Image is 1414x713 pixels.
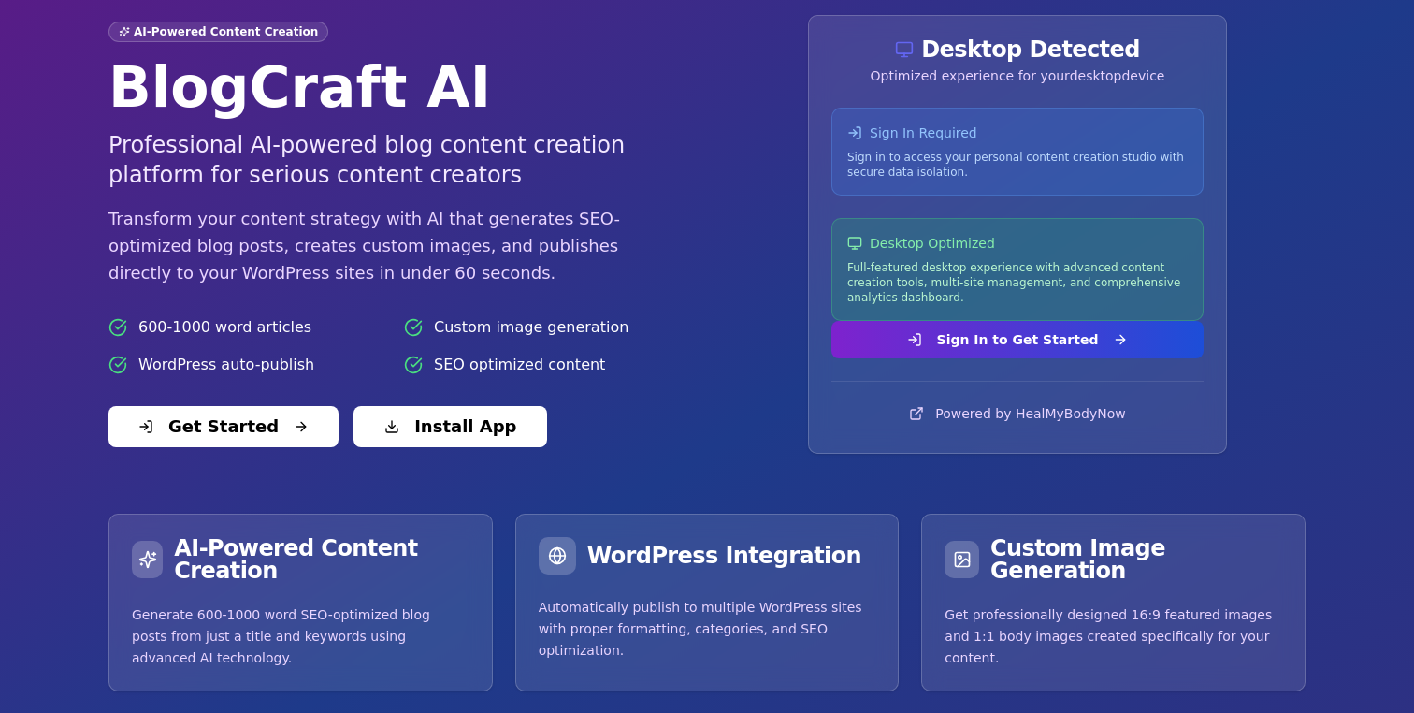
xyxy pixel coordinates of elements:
div: AI-Powered Content Creation [132,537,469,582]
p: Transform your content strategy with AI that generates SEO-optimized blog posts, creates custom i... [108,205,685,287]
span: Sign In Required [870,124,977,142]
button: Powered by HealMyBodyNow [898,397,1136,430]
div: Desktop Detected [831,38,1204,61]
div: Custom Image Generation [945,537,1282,582]
p: Generate 600-1000 word SEO-optimized blog posts from just a title and keywords using advanced AI ... [132,604,469,668]
span: SEO optimized content [434,354,605,376]
button: Sign In to Get Started [831,321,1204,358]
div: WordPress Integration [539,537,876,575]
a: Sign In to Get Started [831,333,1204,351]
span: WordPress auto-publish [138,354,314,376]
p: Sign in to access your personal content creation studio with secure data isolation. [847,150,1188,180]
p: Automatically publish to multiple WordPress sites with proper formatting, categories, and SEO opt... [539,597,876,661]
p: Full-featured desktop experience with advanced content creation tools, multi-site management, and... [847,260,1188,305]
button: Get Started [108,406,339,447]
h1: BlogCraft AI [108,59,685,115]
div: Optimized experience for your desktop device [831,66,1204,85]
span: Desktop Optimized [870,234,995,253]
button: Install App [353,406,547,447]
p: Professional AI-powered blog content creation platform for serious content creators [108,130,685,190]
span: 600-1000 word articles [138,316,311,339]
span: Custom image generation [434,316,628,339]
p: Get professionally designed 16:9 featured images and 1:1 body images created specifically for you... [945,604,1282,668]
div: AI-Powered Content Creation [108,22,328,42]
